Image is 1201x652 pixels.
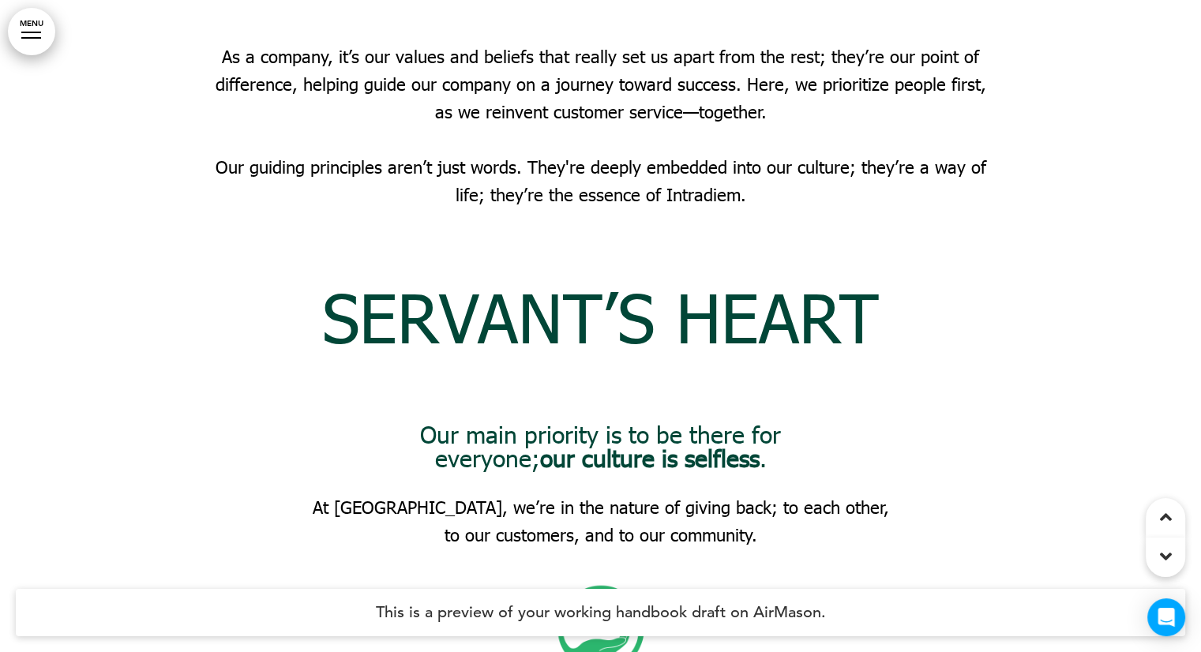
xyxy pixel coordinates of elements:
p: Our guiding principles aren’t just words. They're deeply embedded into our culture; they’re a way... [206,153,996,208]
p: At [GEOGRAPHIC_DATA], we’re in the nature of giving back; to each other, to our customers, and to... [206,493,996,549]
span: Our main priority is to be there for everyone; . [420,420,781,472]
a: MENU [8,8,55,55]
strong: our culture is selfless [540,444,760,472]
h4: This is a preview of your working handbook draft on AirMason. [16,589,1185,636]
div: Open Intercom Messenger [1147,598,1185,636]
p: As a company, it’s our values and beliefs that really set us apart from the rest; they’re our poi... [206,43,996,126]
span: 1 [206,253,996,410]
span: SERVANT’S HEART [322,275,879,357]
